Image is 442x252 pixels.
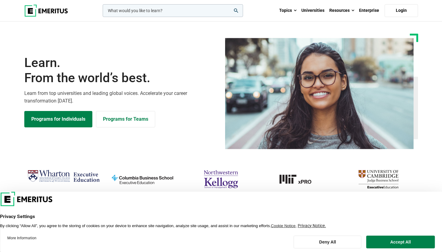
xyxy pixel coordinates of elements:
[263,167,336,191] a: MIT-xPRO
[106,167,179,191] img: columbia-business-school
[24,55,218,86] h1: Learn.
[24,89,218,105] p: Learn from top universities and leading global voices. Accelerate your career transformation [DATE].
[103,4,243,17] input: woocommerce-product-search-field-0
[385,4,418,17] a: Login
[185,167,257,191] img: northwestern-kellogg
[24,70,218,86] span: From the world’s best.
[24,111,92,127] a: Explore Programs
[96,111,155,127] a: Explore for Business
[225,38,414,149] img: Learn from the world's best
[342,167,415,191] img: cambridge-judge-business-school
[263,167,336,191] img: MIT xPRO
[27,167,100,185] img: Wharton Executive Education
